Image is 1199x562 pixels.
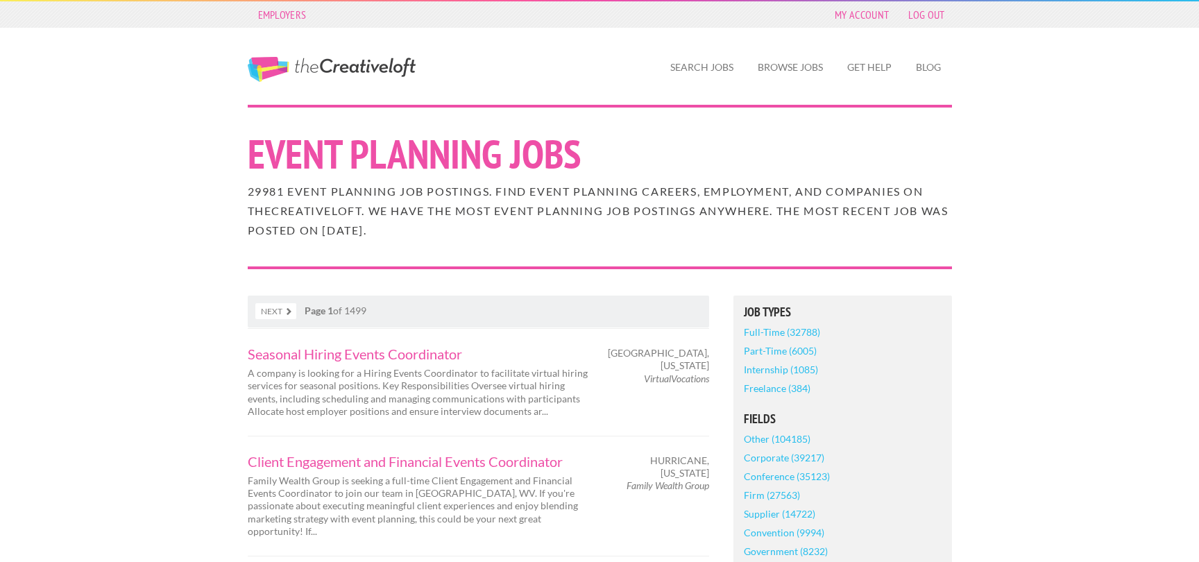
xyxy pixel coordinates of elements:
[836,51,903,83] a: Get Help
[627,479,709,491] em: Family Wealth Group
[248,454,588,468] a: Client Engagement and Financial Events Coordinator
[612,454,709,479] span: Hurricane, [US_STATE]
[248,475,588,538] p: Family Wealth Group is seeking a full-time Client Engagement and Financial Events Coordinator to ...
[744,429,810,448] a: Other (104185)
[744,341,817,360] a: Part-Time (6005)
[905,51,952,83] a: Blog
[248,182,952,240] h2: 29981 Event Planning job postings. Find Event Planning careers, employment, and companies on theC...
[828,5,896,24] a: My Account
[744,413,942,425] h5: Fields
[644,373,709,384] em: VirtualVocations
[248,296,709,327] nav: of 1499
[255,303,296,319] a: Next
[248,367,588,418] p: A company is looking for a Hiring Events Coordinator to facilitate virtual hiring services for se...
[744,467,830,486] a: Conference (35123)
[251,5,314,24] a: Employers
[248,347,588,361] a: Seasonal Hiring Events Coordinator
[744,542,828,561] a: Government (8232)
[744,486,800,504] a: Firm (27563)
[744,379,810,398] a: Freelance (384)
[305,305,333,316] strong: Page 1
[608,347,709,372] span: [GEOGRAPHIC_DATA], [US_STATE]
[744,448,824,467] a: Corporate (39217)
[744,323,820,341] a: Full-Time (32788)
[248,57,416,82] a: The Creative Loft
[744,306,942,318] h5: Job Types
[744,360,818,379] a: Internship (1085)
[744,523,824,542] a: Convention (9994)
[248,134,952,174] h1: Event Planning Jobs
[744,504,815,523] a: Supplier (14722)
[901,5,951,24] a: Log Out
[747,51,834,83] a: Browse Jobs
[659,51,745,83] a: Search Jobs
